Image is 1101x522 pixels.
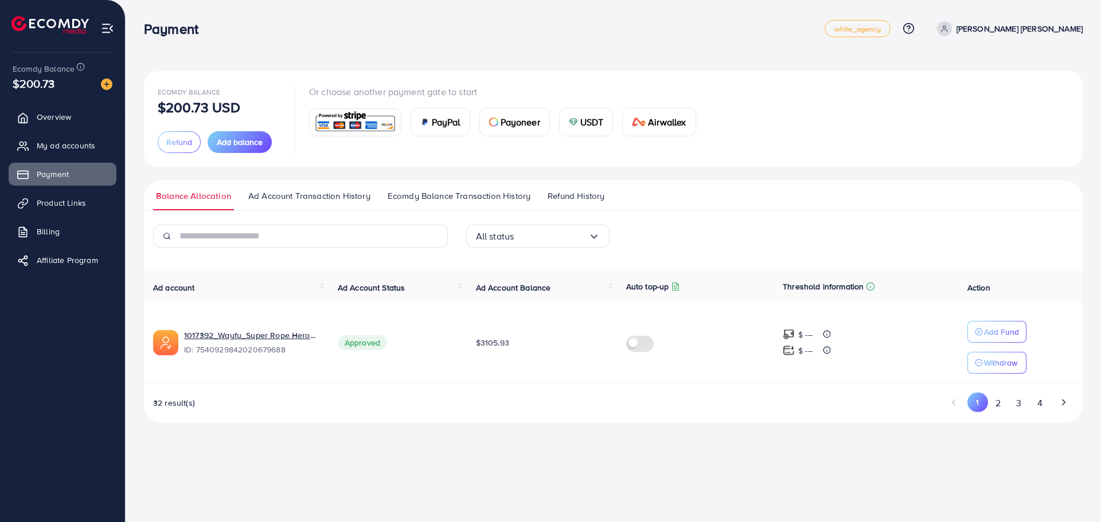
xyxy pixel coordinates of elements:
[158,131,201,153] button: Refund
[569,117,578,127] img: card
[479,108,550,136] a: cardPayoneer
[37,226,60,237] span: Billing
[956,22,1083,36] p: [PERSON_NAME] [PERSON_NAME]
[932,21,1083,36] a: [PERSON_NAME] [PERSON_NAME]
[217,136,263,148] span: Add balance
[559,108,614,136] a: cardUSDT
[9,163,116,186] a: Payment
[432,115,460,129] span: PayPal
[476,227,514,245] span: All status
[166,136,192,148] span: Refund
[783,344,795,356] img: top-up amount
[313,110,397,135] img: card
[984,325,1019,339] p: Add Fund
[988,393,1009,414] button: Go to page 2
[825,20,891,37] a: white_agency
[184,344,319,355] span: ID: 7540929842020679688
[411,108,470,136] a: cardPayPal
[798,328,813,342] p: $ ---
[514,227,588,245] input: Search for option
[798,344,813,358] p: $ ---
[984,356,1017,370] p: Withdraw
[967,321,1026,343] button: Add Fund
[158,87,220,97] span: Ecomdy Balance
[622,108,696,136] a: cardAirwallex
[489,117,498,127] img: card
[156,190,231,202] span: Balance Allocation
[9,220,116,243] a: Billing
[338,335,387,350] span: Approved
[9,191,116,214] a: Product Links
[1009,393,1029,414] button: Go to page 3
[648,115,686,129] span: Airwallex
[13,75,54,92] span: $200.73
[309,108,401,136] a: card
[37,168,69,180] span: Payment
[309,85,705,99] p: Or choose another payment gate to start
[388,190,530,202] span: Ecomdy Balance Transaction History
[501,115,540,129] span: Payoneer
[11,16,89,34] img: logo
[1029,393,1050,414] button: Go to page 4
[248,190,370,202] span: Ad Account Transaction History
[13,63,75,74] span: Ecomdy Balance
[37,111,71,123] span: Overview
[9,249,116,272] a: Affiliate Program
[101,22,114,35] img: menu
[144,21,208,37] h3: Payment
[548,190,604,202] span: Refund History
[967,352,1026,374] button: Withdraw
[37,140,95,151] span: My ad accounts
[632,117,646,127] img: card
[466,225,610,248] div: Search for option
[834,25,881,33] span: white_agency
[184,329,319,356] div: <span class='underline'>1017392_Wayfu_Super Rope Hero_Crime City</span></br>7540929842020679688
[476,337,509,348] span: $3105.93
[37,197,86,209] span: Product Links
[967,393,987,412] button: Go to page 1
[476,282,551,293] span: Ad Account Balance
[9,134,116,157] a: My ad accounts
[208,131,272,153] button: Add balance
[184,329,319,341] a: 1017392_Wayfu_Super Rope Hero_Crime City
[37,254,98,266] span: Affiliate Program
[9,105,116,128] a: Overview
[1052,470,1092,513] iframe: Chat
[338,282,405,293] span: Ad Account Status
[783,328,795,340] img: top-up amount
[420,117,430,127] img: card
[626,280,669,293] p: Auto top-up
[783,280,864,293] p: Threshold information
[158,100,240,114] p: $200.73 USD
[153,282,195,293] span: Ad account
[101,79,112,90] img: image
[580,115,604,129] span: USDT
[967,282,990,293] span: Action
[153,397,195,409] span: 32 result(s)
[944,393,1073,414] ul: Pagination
[153,330,178,355] img: ic-ads-acc.e4c84228.svg
[1053,393,1073,412] button: Go to next page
